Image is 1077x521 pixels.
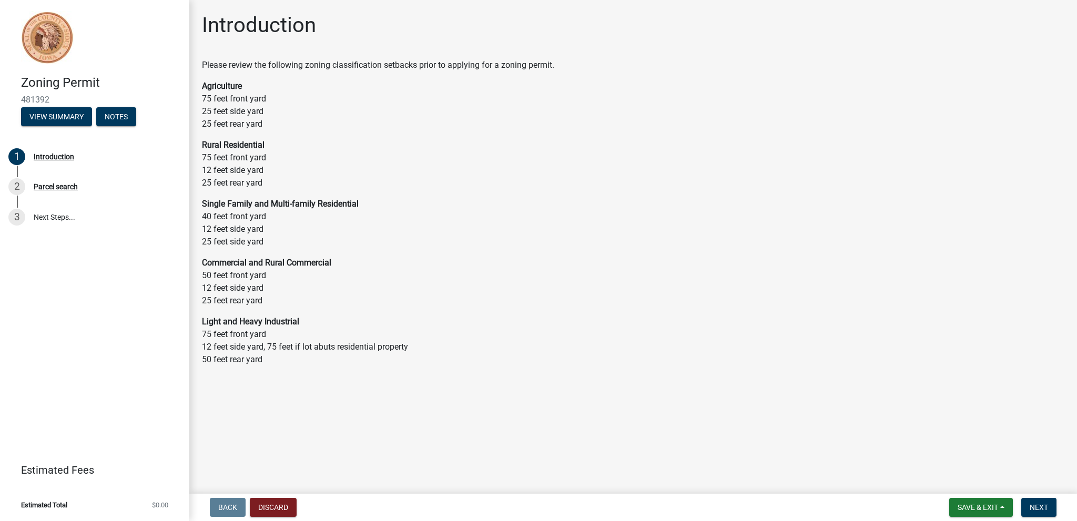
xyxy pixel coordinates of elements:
span: Save & Exit [958,503,998,512]
div: Introduction [34,153,74,160]
wm-modal-confirm: Notes [96,113,136,121]
strong: Single Family and Multi-family Residential [202,199,359,209]
div: 2 [8,178,25,195]
h1: Introduction [202,13,316,38]
strong: Light and Heavy Industrial [202,316,299,326]
button: Save & Exit [949,498,1013,517]
strong: Agriculture [202,81,242,91]
h4: Zoning Permit [21,75,181,90]
button: Back [210,498,246,517]
p: 75 feet front yard 12 feet side yard, 75 feet if lot abuts residential property 50 feet rear yard [202,315,1064,366]
strong: Rural Residential [202,140,265,150]
wm-modal-confirm: Summary [21,113,92,121]
button: Next [1021,498,1056,517]
span: Next [1030,503,1048,512]
div: 1 [8,148,25,165]
p: 40 feet front yard 12 feet side yard 25 feet side yard [202,198,1064,248]
img: Sioux County, Iowa [21,11,74,64]
span: $0.00 [152,502,168,508]
p: 75 feet front yard 12 feet side yard 25 feet rear yard [202,139,1064,189]
div: 3 [8,209,25,226]
span: 481392 [21,95,168,105]
button: Discard [250,498,297,517]
span: Back [218,503,237,512]
span: Estimated Total [21,502,67,508]
p: Please review the following zoning classification setbacks prior to applying for a zoning permit. [202,59,1064,71]
p: 50 feet front yard 12 feet side yard 25 feet rear yard [202,257,1064,307]
div: Parcel search [34,183,78,190]
button: Notes [96,107,136,126]
p: 75 feet front yard 25 feet side yard 25 feet rear yard [202,80,1064,130]
strong: Commercial and Rural Commercial [202,258,331,268]
a: Estimated Fees [8,459,172,481]
button: View Summary [21,107,92,126]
